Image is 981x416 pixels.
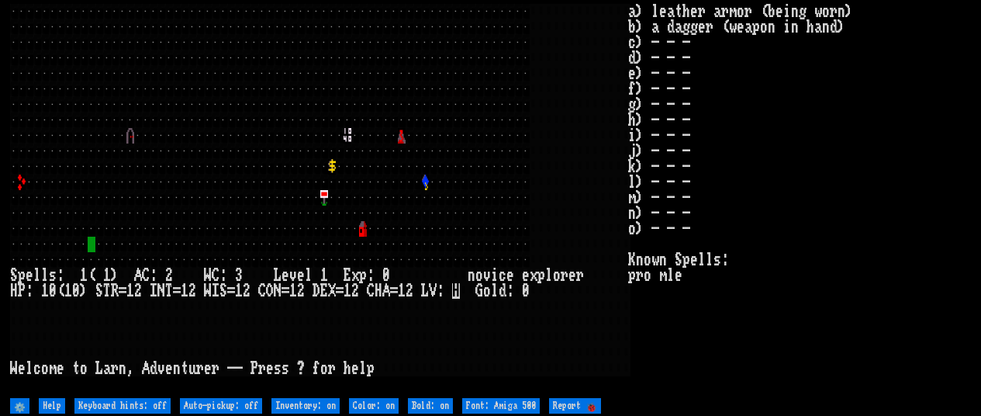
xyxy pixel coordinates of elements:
div: p [18,268,26,283]
div: 1 [80,268,88,283]
div: A [142,361,150,376]
div: d [150,361,157,376]
div: L [274,268,282,283]
div: H [375,283,382,299]
div: T [165,283,173,299]
div: u [188,361,196,376]
div: 1 [181,283,188,299]
div: : [506,283,514,299]
div: 0 [49,283,57,299]
div: h [344,361,351,376]
div: P [250,361,258,376]
div: ? [297,361,305,376]
div: 1 [320,268,328,283]
div: r [196,361,204,376]
div: E [344,268,351,283]
div: S [95,283,103,299]
input: Report 🐞 [549,398,601,414]
div: L [95,361,103,376]
div: t [72,361,80,376]
div: a [103,361,111,376]
div: : [437,283,444,299]
div: e [266,361,274,376]
div: 1 [289,283,297,299]
div: p [367,361,375,376]
div: f [313,361,320,376]
div: 2 [243,283,250,299]
stats: a) leather armor (being worn) b) a dagger (weapon in hand) c) - - - d) - - - e) - - - f) - - - g)... [628,4,972,395]
div: s [274,361,282,376]
div: n [119,361,126,376]
div: S [219,283,227,299]
div: W [10,361,18,376]
div: e [26,268,33,283]
div: 0 [522,283,530,299]
div: T [103,283,111,299]
div: v [157,361,165,376]
div: : [26,283,33,299]
div: d [499,283,506,299]
div: ( [57,283,64,299]
div: t [181,361,188,376]
input: Bold: on [408,398,453,414]
div: I [150,283,157,299]
div: 2 [165,268,173,283]
div: r [328,361,336,376]
mark: H [452,283,460,299]
div: W [204,283,212,299]
div: H [10,283,18,299]
div: 0 [382,268,390,283]
div: n [173,361,181,376]
div: v [483,268,491,283]
div: : [57,268,64,283]
div: o [475,268,483,283]
div: D [313,283,320,299]
div: o [553,268,561,283]
div: 1 [344,283,351,299]
div: 1 [235,283,243,299]
div: r [576,268,584,283]
div: n [468,268,475,283]
div: A [382,283,390,299]
div: R [111,283,119,299]
div: ) [80,283,88,299]
div: o [320,361,328,376]
div: c [33,361,41,376]
div: = [282,283,289,299]
div: e [351,361,359,376]
div: r [212,361,219,376]
div: , [126,361,134,376]
input: Font: Amiga 500 [462,398,540,414]
input: Keyboard hints: off [74,398,171,414]
div: 2 [351,283,359,299]
div: O [266,283,274,299]
div: p [359,268,367,283]
div: C [258,283,266,299]
div: V [429,283,437,299]
div: = [336,283,344,299]
div: A [134,268,142,283]
div: 2 [297,283,305,299]
div: x [351,268,359,283]
div: ) [111,268,119,283]
div: l [305,268,313,283]
div: e [282,268,289,283]
div: l [359,361,367,376]
div: l [33,268,41,283]
div: l [545,268,553,283]
div: : [219,268,227,283]
div: N [274,283,282,299]
div: o [41,361,49,376]
div: e [204,361,212,376]
div: o [483,283,491,299]
div: - [227,361,235,376]
div: c [499,268,506,283]
div: ( [88,268,95,283]
div: p [537,268,545,283]
div: v [289,268,297,283]
div: x [530,268,537,283]
div: e [297,268,305,283]
div: r [561,268,568,283]
div: l [41,268,49,283]
div: C [367,283,375,299]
